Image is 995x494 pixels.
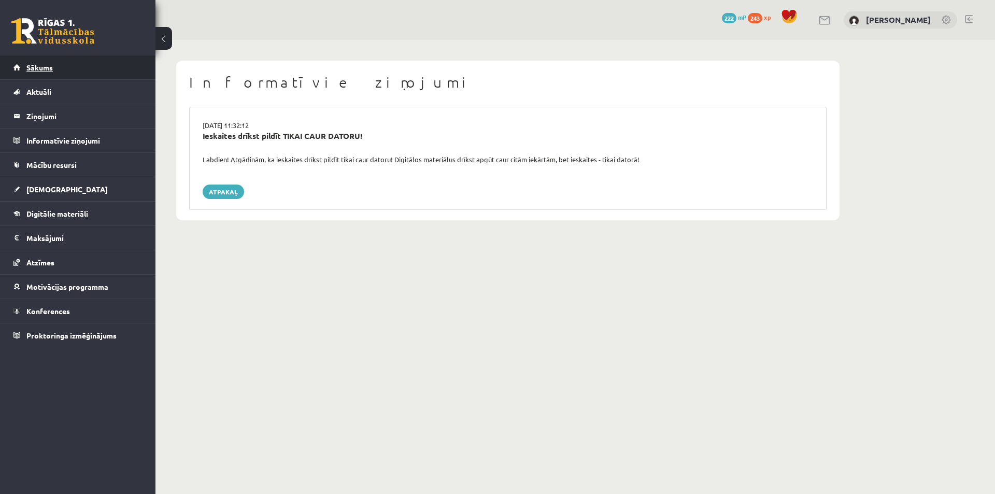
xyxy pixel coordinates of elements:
a: Sākums [13,55,143,79]
span: Aktuāli [26,87,51,96]
legend: Informatīvie ziņojumi [26,129,143,152]
div: [DATE] 11:32:12 [195,120,821,131]
span: Sākums [26,63,53,72]
a: Konferences [13,299,143,323]
div: Ieskaites drīkst pildīt TIKAI CAUR DATORU! [203,130,813,142]
span: Mācību resursi [26,160,77,170]
a: Atzīmes [13,250,143,274]
div: Labdien! Atgādinām, ka ieskaites drīkst pildīt tikai caur datoru! Digitālos materiālus drīkst apg... [195,154,821,165]
a: Rīgas 1. Tālmācības vidusskola [11,18,94,44]
img: Artūrs Keinovskis [849,16,859,26]
a: Proktoringa izmēģinājums [13,323,143,347]
span: 222 [722,13,736,23]
a: Motivācijas programma [13,275,143,299]
a: Maksājumi [13,226,143,250]
span: Atzīmes [26,258,54,267]
span: mP [738,13,746,21]
span: Proktoringa izmēģinājums [26,331,117,340]
a: [DEMOGRAPHIC_DATA] [13,177,143,201]
a: Informatīvie ziņojumi [13,129,143,152]
a: Digitālie materiāli [13,202,143,225]
span: Motivācijas programma [26,282,108,291]
span: [DEMOGRAPHIC_DATA] [26,185,108,194]
a: 243 xp [748,13,776,21]
a: Aktuāli [13,80,143,104]
legend: Maksājumi [26,226,143,250]
span: xp [764,13,771,21]
a: Mācību resursi [13,153,143,177]
a: Ziņojumi [13,104,143,128]
a: Atpakaļ [203,185,244,199]
span: Konferences [26,306,70,316]
h1: Informatīvie ziņojumi [189,74,827,91]
legend: Ziņojumi [26,104,143,128]
a: [PERSON_NAME] [866,15,931,25]
span: Digitālie materiāli [26,209,88,218]
a: 222 mP [722,13,746,21]
span: 243 [748,13,762,23]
